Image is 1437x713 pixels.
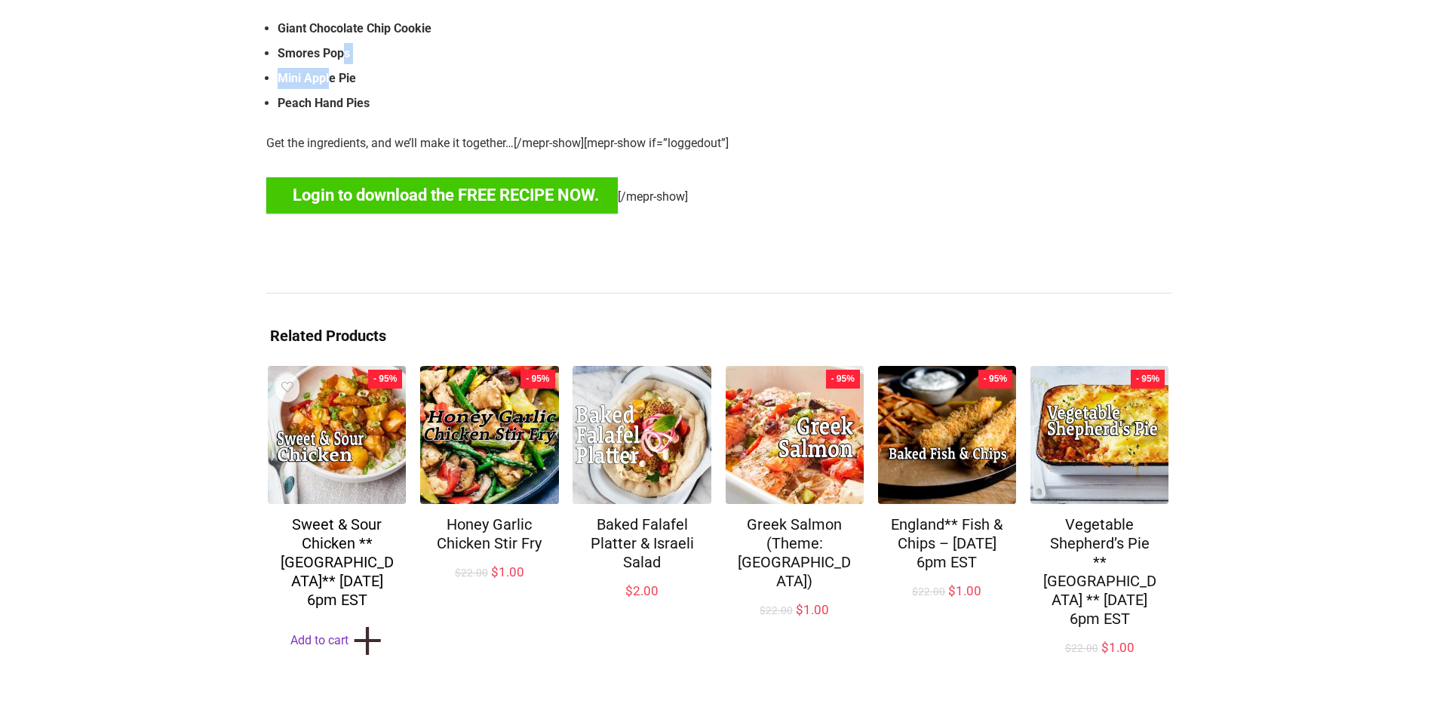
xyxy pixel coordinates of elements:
[1065,642,1098,654] bdi: 22.00
[437,515,542,552] a: Honey Garlic Chicken Stir Fry
[796,602,829,617] bdi: 1.00
[491,564,524,579] bdi: 1.00
[1065,642,1071,654] span: $
[1101,640,1135,655] bdi: 1.00
[878,366,1016,504] img: England** Fish & Chips – Mon.July 5 at 6pm EST
[266,177,618,214] a: Login to download the FREE RECIPE NOW.
[266,177,1171,214] p: [/mepr-show]
[760,604,766,616] span: $
[455,567,461,579] span: $
[270,325,1168,346] h3: Related Products
[278,71,356,85] strong: Mini Apple Pie
[268,628,406,652] a: Add to cart+
[984,373,1007,385] span: - 95%
[526,373,549,385] span: - 95%
[266,133,1171,154] p: Get the ingredients, and we’ll make it together…[/mepr-show][mepr-show if=”loggedout”]
[738,515,851,590] a: Greek Salmon (Theme: [GEOGRAPHIC_DATA])
[591,515,694,571] a: Baked Falafel Platter & Israeli Salad
[625,583,659,598] bdi: 2.00
[352,635,383,646] span: +
[1043,515,1156,628] a: Vegetable Shepherd’s Pie ** [GEOGRAPHIC_DATA] ** [DATE] 6pm EST
[1136,373,1159,385] span: - 95%
[1101,640,1109,655] span: $
[373,373,397,385] span: - 95%
[912,585,918,598] span: $
[625,583,633,598] span: $
[948,583,981,598] bdi: 1.00
[278,46,350,60] strong: Smores Pops
[268,366,406,504] img: Sweet & Sour Chicken **China** Mon.Nov.30 at 6pm EST
[573,366,711,504] img: Baked Falafel Platter & Israeli Salad
[455,567,488,579] bdi: 22.00
[831,373,855,385] span: - 95%
[726,366,864,504] img: Greek Salmon (Theme: Greece)
[1030,366,1168,504] img: Vegetable Shepherd’s Pie ** England ** Mon.Dec.7 at 6pm EST
[796,602,803,617] span: $
[760,604,793,616] bdi: 22.00
[912,585,945,598] bdi: 22.00
[491,564,499,579] span: $
[948,583,956,598] span: $
[420,366,558,504] img: Honey Garlic Chicken Stir Fry
[278,21,431,35] strong: Giant Chocolate Chip Cookie
[281,515,394,609] a: Sweet & Sour Chicken **[GEOGRAPHIC_DATA]** [DATE] 6pm EST
[891,515,1003,571] a: England** Fish & Chips – [DATE] 6pm EST
[278,96,370,110] strong: Peach Hand Pies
